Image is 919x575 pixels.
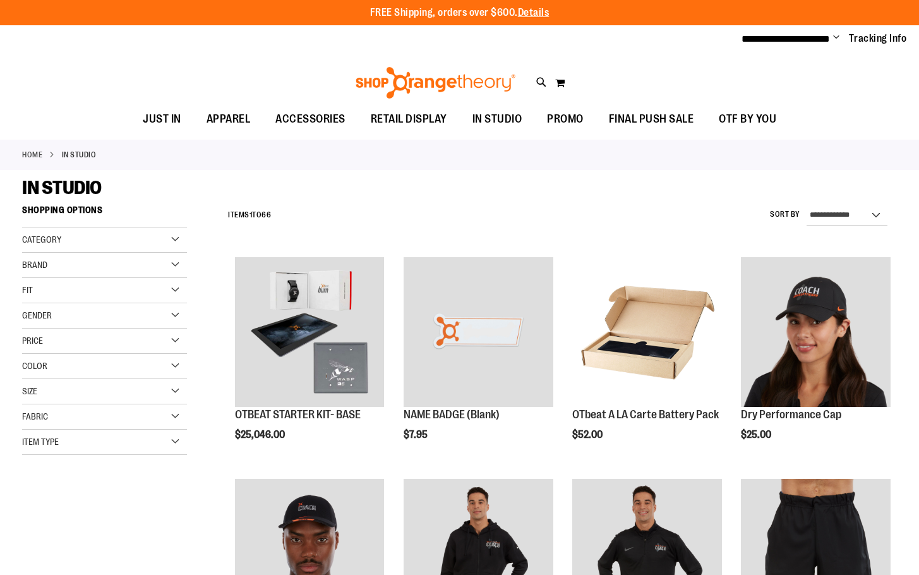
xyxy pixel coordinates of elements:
[22,411,48,421] span: Fabric
[706,105,789,134] a: OTF BY YOU
[130,105,194,134] a: JUST IN
[263,105,358,134] a: ACCESSORIES
[62,149,97,160] strong: IN STUDIO
[235,257,385,407] img: OTBEAT STARTER KIT- BASE
[22,386,37,396] span: Size
[460,105,535,133] a: IN STUDIO
[228,205,271,225] h2: Items to
[22,260,47,270] span: Brand
[518,7,550,18] a: Details
[472,105,522,133] span: IN STUDIO
[358,105,460,134] a: RETAIL DISPLAY
[275,105,345,133] span: ACCESSORIES
[572,429,604,440] span: $52.00
[572,257,722,407] img: Product image for OTbeat A LA Carte Battery Pack
[572,408,719,421] a: OTbeat A LA Carte Battery Pack
[735,251,897,472] div: product
[143,105,181,133] span: JUST IN
[194,105,263,134] a: APPAREL
[833,32,839,45] button: Account menu
[404,257,553,407] img: NAME BADGE (Blank)
[22,149,42,160] a: Home
[22,199,187,227] strong: Shopping Options
[235,257,385,409] a: OTBEAT STARTER KIT- BASE
[22,177,102,198] span: IN STUDIO
[235,429,287,440] span: $25,046.00
[261,210,271,219] span: 66
[370,6,550,20] p: FREE Shipping, orders over $600.
[741,257,891,409] a: Dry Performance Cap
[770,209,800,220] label: Sort By
[572,257,722,409] a: Product image for OTbeat A LA Carte Battery Pack
[596,105,707,134] a: FINAL PUSH SALE
[741,408,841,421] a: Dry Performance Cap
[371,105,447,133] span: RETAIL DISPLAY
[207,105,251,133] span: APPAREL
[609,105,694,133] span: FINAL PUSH SALE
[741,257,891,407] img: Dry Performance Cap
[397,251,560,472] div: product
[249,210,253,219] span: 1
[404,257,553,409] a: NAME BADGE (Blank)
[404,429,429,440] span: $7.95
[22,336,43,346] span: Price
[547,105,584,133] span: PROMO
[404,408,500,421] a: NAME BADGE (Blank)
[354,67,517,99] img: Shop Orangetheory
[719,105,776,133] span: OTF BY YOU
[22,310,52,320] span: Gender
[235,408,361,421] a: OTBEAT STARTER KIT- BASE
[741,429,773,440] span: $25.00
[22,285,33,295] span: Fit
[22,234,61,245] span: Category
[229,251,391,472] div: product
[22,361,47,371] span: Color
[849,32,907,45] a: Tracking Info
[22,437,59,447] span: Item Type
[566,251,728,472] div: product
[534,105,596,134] a: PROMO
